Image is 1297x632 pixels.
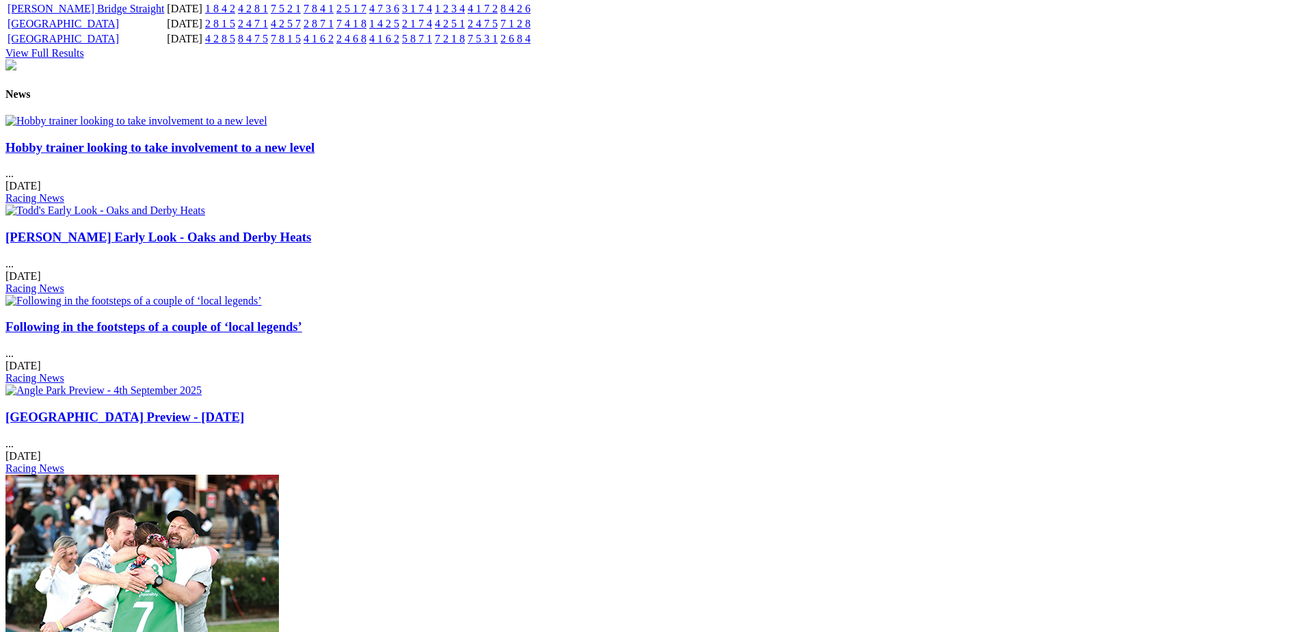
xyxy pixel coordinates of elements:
a: 4 7 3 6 [369,3,399,14]
img: chasers_homepage.jpg [5,60,16,70]
a: 4 1 6 2 [304,33,334,44]
span: [DATE] [5,360,41,371]
a: 8 4 7 5 [238,33,268,44]
a: 8 4 2 6 [500,3,531,14]
div: ... [5,140,1292,205]
div: ... [5,230,1292,295]
a: [PERSON_NAME] Early Look - Oaks and Derby Heats [5,230,311,244]
td: [DATE] [166,2,203,16]
a: 7 5 3 1 [468,33,498,44]
a: 2 4 7 5 [468,18,498,29]
h4: News [5,88,1292,101]
a: 4 1 6 2 [369,33,399,44]
a: 2 1 7 4 [402,18,432,29]
a: 1 4 2 5 [369,18,399,29]
a: 2 6 8 4 [500,33,531,44]
a: 2 8 1 5 [205,18,235,29]
a: 2 4 6 8 [336,33,366,44]
td: [DATE] [166,17,203,31]
a: 4 2 8 1 [238,3,268,14]
a: Following in the footsteps of a couple of ‘local legends’ [5,319,302,334]
a: 5 8 7 1 [402,33,432,44]
a: Racing News [5,372,64,384]
a: 1 2 3 4 [435,3,465,14]
a: 7 8 4 1 [304,3,334,14]
a: 7 1 2 8 [500,18,531,29]
a: 4 2 5 1 [435,18,465,29]
a: 7 5 2 1 [271,3,301,14]
div: ... [5,319,1292,384]
a: Racing News [5,462,64,474]
a: 1 8 4 2 [205,3,235,14]
a: 7 8 1 5 [271,33,301,44]
a: 2 4 7 1 [238,18,268,29]
a: Racing News [5,192,64,204]
a: 4 1 7 2 [468,3,498,14]
a: 3 1 7 4 [402,3,432,14]
a: 7 2 1 8 [435,33,465,44]
a: Hobby trainer looking to take involvement to a new level [5,140,315,155]
a: 4 2 5 7 [271,18,301,29]
a: [GEOGRAPHIC_DATA] Preview - [DATE] [5,410,244,424]
img: Following in the footsteps of a couple of ‘local legends’ [5,295,262,307]
img: Hobby trainer looking to take involvement to a new level [5,115,267,127]
a: [PERSON_NAME] Bridge Straight [8,3,164,14]
a: 2 5 1 7 [336,3,366,14]
span: [DATE] [5,270,41,282]
td: [DATE] [166,32,203,46]
div: ... [5,410,1292,475]
img: Angle Park Preview - 4th September 2025 [5,384,202,397]
a: 7 4 1 8 [336,18,366,29]
a: [GEOGRAPHIC_DATA] [8,18,119,29]
span: [DATE] [5,180,41,192]
a: 4 2 8 5 [205,33,235,44]
a: View Full Results [5,47,84,59]
a: Racing News [5,282,64,294]
a: 2 8 7 1 [304,18,334,29]
a: [GEOGRAPHIC_DATA] [8,33,119,44]
span: [DATE] [5,450,41,462]
img: Todd's Early Look - Oaks and Derby Heats [5,205,205,217]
